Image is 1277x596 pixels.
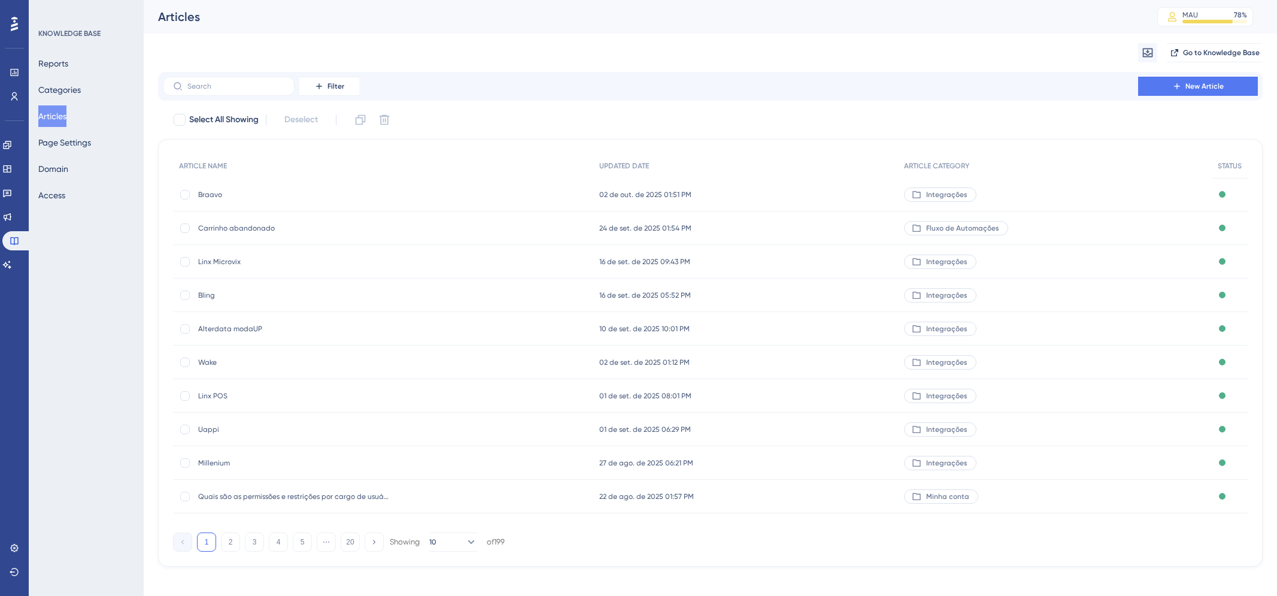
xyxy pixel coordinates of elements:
[926,257,967,267] span: Integrações
[599,223,691,233] span: 24 de set. de 2025 01:54 PM
[293,533,312,552] button: 5
[599,425,691,434] span: 01 de set. de 2025 06:29 PM
[926,425,967,434] span: Integrações
[1185,81,1224,91] span: New Article
[269,533,288,552] button: 4
[599,190,691,199] span: 02 de out. de 2025 01:51 PM
[1234,10,1247,20] div: 78 %
[38,158,68,180] button: Domain
[245,533,264,552] button: 3
[926,492,969,501] span: Minha conta
[38,29,101,38] div: KNOWLEDGE BASE
[299,77,359,96] button: Filter
[390,537,420,547] div: Showing
[904,161,969,171] span: ARTICLE CATEGORY
[284,113,318,127] span: Deselect
[198,391,390,401] span: Linx POS
[187,82,284,90] input: Search
[198,291,390,300] span: Bling
[158,8,1127,25] div: Articles
[599,358,690,367] span: 02 de set. de 2025 01:12 PM
[599,492,694,501] span: 22 de ago. de 2025 01:57 PM
[429,533,477,552] button: 10
[198,257,390,267] span: Linx Microvix
[327,81,344,91] span: Filter
[926,458,967,468] span: Integrações
[1218,161,1242,171] span: STATUS
[198,425,390,434] span: Uappi
[38,79,81,101] button: Categories
[1183,48,1260,58] span: Go to Knowledge Base
[317,533,336,552] button: ⋯
[38,53,68,74] button: Reports
[38,132,91,153] button: Page Settings
[487,537,505,547] div: of 199
[198,190,390,199] span: Braavo
[599,291,691,300] span: 16 de set. de 2025 05:52 PM
[189,113,259,127] span: Select All Showing
[599,324,690,334] span: 10 de set. de 2025 10:01 PM
[599,391,691,401] span: 01 de set. de 2025 08:01 PM
[429,537,436,547] span: 10
[926,391,967,401] span: Integrações
[599,161,649,171] span: UPDATED DATE
[38,105,66,127] button: Articles
[198,324,390,334] span: Alterdata modaUP
[1138,77,1258,96] button: New Article
[926,291,967,300] span: Integrações
[599,458,693,468] span: 27 de ago. de 2025 06:21 PM
[926,324,967,334] span: Integrações
[926,223,999,233] span: Fluxo de Automações
[198,358,390,367] span: Wake
[926,190,967,199] span: Integrações
[926,358,967,367] span: Integrações
[38,184,65,206] button: Access
[1167,43,1263,62] button: Go to Knowledge Base
[198,492,390,501] span: Quais são as permissões e restrições por cargo de usuário?
[1182,10,1198,20] div: MAU
[599,257,690,267] span: 16 de set. de 2025 09:43 PM
[221,533,240,552] button: 2
[274,109,329,131] button: Deselect
[179,161,227,171] span: ARTICLE NAME
[197,533,216,552] button: 1
[198,223,390,233] span: Carrinho abandonado
[341,533,360,552] button: 20
[198,458,390,468] span: Millenium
